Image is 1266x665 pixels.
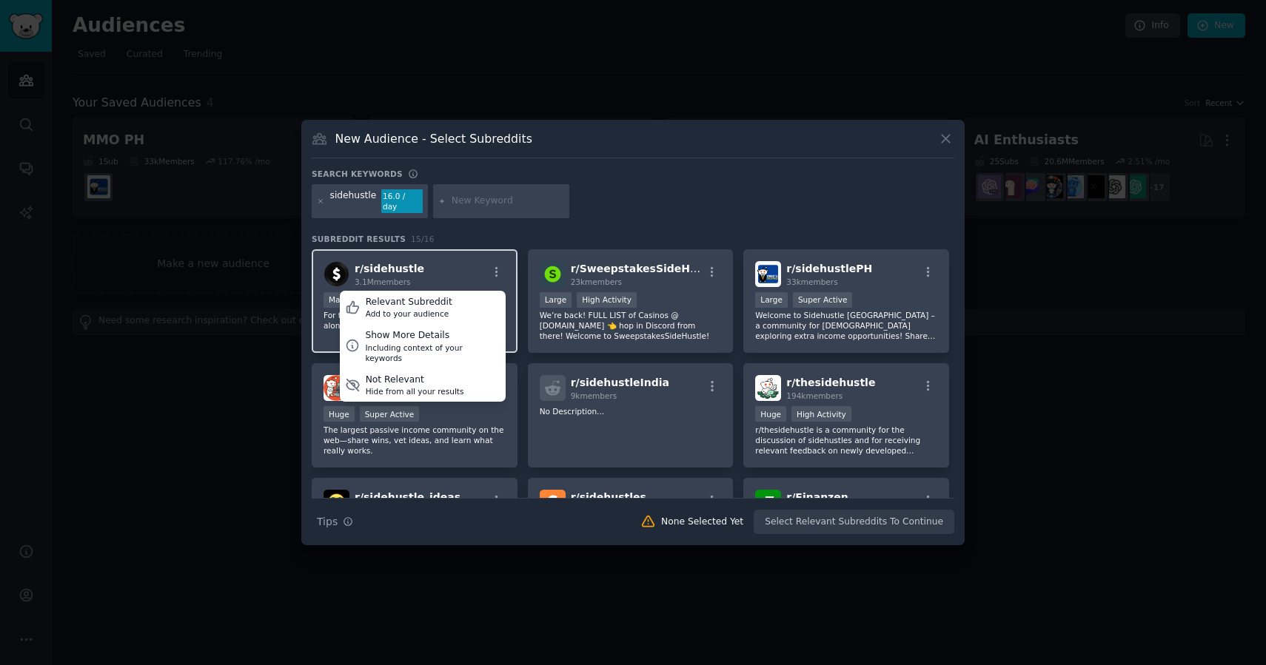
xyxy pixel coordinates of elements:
p: r/thesidehustle is a community for the discussion of sidehustles and for receiving relevant feedb... [755,425,937,456]
img: sidehustles [540,490,566,516]
span: r/ SweepstakesSideHustle [571,263,720,274]
h3: New Audience - Select Subreddits [335,131,532,146]
span: r/ sidehustles [571,491,646,503]
div: Super Active [793,292,853,308]
div: High Activity [791,406,851,422]
div: Huge [324,406,355,422]
div: Show More Details [365,329,500,342]
div: Including context of your keywords [365,342,500,363]
div: Large [755,292,788,308]
img: sidehustlePH [755,261,781,287]
img: Finanzen [755,490,781,516]
div: sidehustle [330,189,377,213]
h3: Search keywords [312,169,403,179]
div: 16.0 / day [381,189,423,213]
img: thesidehustle [755,375,781,401]
div: Relevant Subreddit [366,296,452,309]
button: Tips [312,509,358,535]
span: r/ sidehustlePH [786,263,872,274]
div: Huge [755,406,786,422]
span: 23k members [571,277,622,286]
input: New Keyword [452,195,564,208]
p: Welcome to Sidehustle [GEOGRAPHIC_DATA] – a community for [DEMOGRAPHIC_DATA] exploring extra inco... [755,310,937,341]
p: The largest passive income community on the web—share wins, vet ideas, and learn what really works. [324,425,506,456]
img: sidehustle_ideas [324,490,349,516]
span: r/ sidehustleIndia [571,377,669,388]
div: Large [540,292,572,308]
div: Add to your audience [366,308,452,319]
span: 33k members [786,277,837,286]
div: High Activity [577,292,637,308]
img: sidehustle [324,261,349,287]
span: Tips [317,514,338,530]
span: r/ sidehustle [355,263,424,274]
p: We’re back! FULL LIST of Casinos @ [DOMAIN_NAME] 👈 hop in Discord from there! Welcome to Sweepsta... [540,310,722,341]
img: passive_income [324,375,349,401]
span: r/ Finanzen [786,491,848,503]
div: Hide from all your results [366,386,464,396]
span: r/ thesidehustle [786,377,875,388]
img: SweepstakesSideHustle [540,261,566,287]
span: 3.1M members [355,277,411,286]
p: For those looking to generate an extra income alongside another full-time commitment. [324,310,506,331]
div: Massive [324,292,365,308]
span: r/ sidehustle_ideas [355,491,460,503]
span: 9k members [571,391,617,400]
div: Super Active [360,406,420,422]
div: None Selected Yet [661,516,743,529]
span: 15 / 16 [411,234,435,243]
div: Not Relevant [366,374,464,387]
span: 194k members [786,391,843,400]
span: Subreddit Results [312,234,406,244]
p: No Description... [540,406,722,416]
